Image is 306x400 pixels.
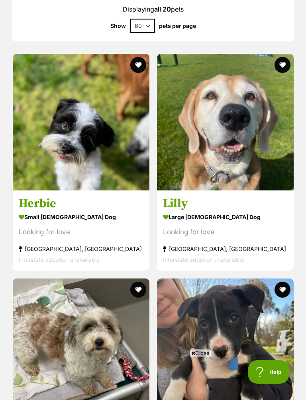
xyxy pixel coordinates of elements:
[248,360,290,384] iframe: Help Scout Beacon - Open
[163,244,288,255] div: [GEOGRAPHIC_DATA], [GEOGRAPHIC_DATA]
[163,196,288,212] h3: Lilly
[274,282,290,298] button: favourite
[19,227,143,238] div: Looking for love
[163,227,288,238] div: Looking for love
[154,6,171,14] strong: all 20
[123,6,184,14] span: Displaying pets
[157,54,294,191] img: Lilly
[8,360,298,396] iframe: Advertisement
[163,212,288,223] div: large [DEMOGRAPHIC_DATA] Dog
[19,244,143,255] div: [GEOGRAPHIC_DATA], [GEOGRAPHIC_DATA]
[19,212,143,223] div: small [DEMOGRAPHIC_DATA] Dog
[159,23,196,29] label: pets per page
[130,57,146,73] button: favourite
[110,23,126,29] span: Show
[19,196,143,212] h3: Herbie
[157,190,294,271] a: Lilly large [DEMOGRAPHIC_DATA] Dog Looking for love [GEOGRAPHIC_DATA], [GEOGRAPHIC_DATA] Intersta...
[13,190,149,271] a: Herbie small [DEMOGRAPHIC_DATA] Dog Looking for love [GEOGRAPHIC_DATA], [GEOGRAPHIC_DATA] Interst...
[13,54,149,191] img: Herbie
[130,282,146,298] button: favourite
[163,257,244,263] span: Interstate adoption unavailable
[274,57,290,73] button: favourite
[19,257,100,263] span: Interstate adoption unavailable
[190,349,211,357] span: Close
